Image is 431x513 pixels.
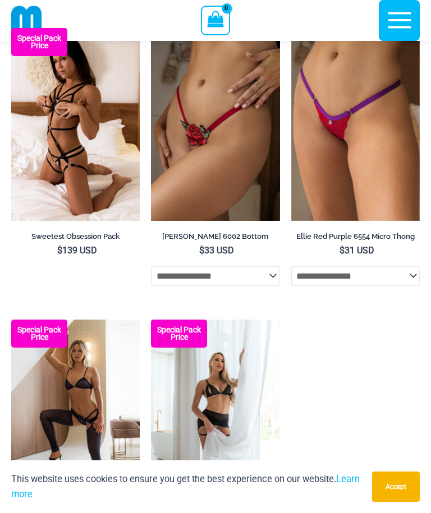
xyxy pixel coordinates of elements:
bdi: 139 USD [57,245,97,256]
img: Carla Red 6002 Bottom 05 [151,28,279,221]
img: Seduction Black 1034 Bra 6034 Bottom 5019 skirt 11 [151,320,279,512]
a: Ellie RedPurple 6554 Micro Thong 04Ellie RedPurple 6554 Micro Thong 05Ellie RedPurple 6554 Micro ... [291,28,420,221]
a: Seduction Black 1034 Bra 6034 Bottom 5019 skirt 11 Seduction Black 1034 Bra 6034 Bottom 5019 skir... [151,320,279,512]
b: Special Pack Price [11,35,67,49]
img: Sweetest Obsession Black 1129 Bra 6119 Bottom 1939 Bodysuit 01 [11,28,140,221]
b: Special Pack Price [11,326,67,341]
a: Carla Red 6002 Bottom 05Carla Red 6002 Bottom 03Carla Red 6002 Bottom 03 [151,28,279,221]
h2: Sweetest Obsession Pack [11,232,140,241]
b: Special Pack Price [151,326,207,341]
span: $ [57,245,62,256]
h2: [PERSON_NAME] 6002 Bottom [151,232,279,241]
p: This website uses cookies to ensure you get the best experience on our website. [11,472,364,502]
a: Wild Born Glitter Ink 1122 Top 605 Bottom 552 Tights 02 Wild Born Glitter Ink 1122 Top 605 Bottom... [11,320,140,512]
bdi: 31 USD [340,245,374,256]
bdi: 33 USD [199,245,234,256]
a: Sweetest Obsession Pack [11,232,140,245]
a: [PERSON_NAME] 6002 Bottom [151,232,279,245]
a: Sweetest Obsession Black 1129 Bra 6119 Bottom 1939 Bodysuit 01 99 [11,28,140,221]
span: $ [199,245,204,256]
a: Ellie Red Purple 6554 Micro Thong [291,232,420,245]
button: Accept [372,472,420,502]
span: $ [340,245,345,256]
img: Ellie RedPurple 6554 Micro Thong 04 [291,28,420,221]
img: cropped mm emblem [11,5,42,36]
a: View Shopping Cart, empty [201,6,230,35]
h2: Ellie Red Purple 6554 Micro Thong [291,232,420,241]
img: Wild Born Glitter Ink 1122 Top 605 Bottom 552 Tights 02 [11,320,140,512]
a: Learn more [11,474,360,500]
